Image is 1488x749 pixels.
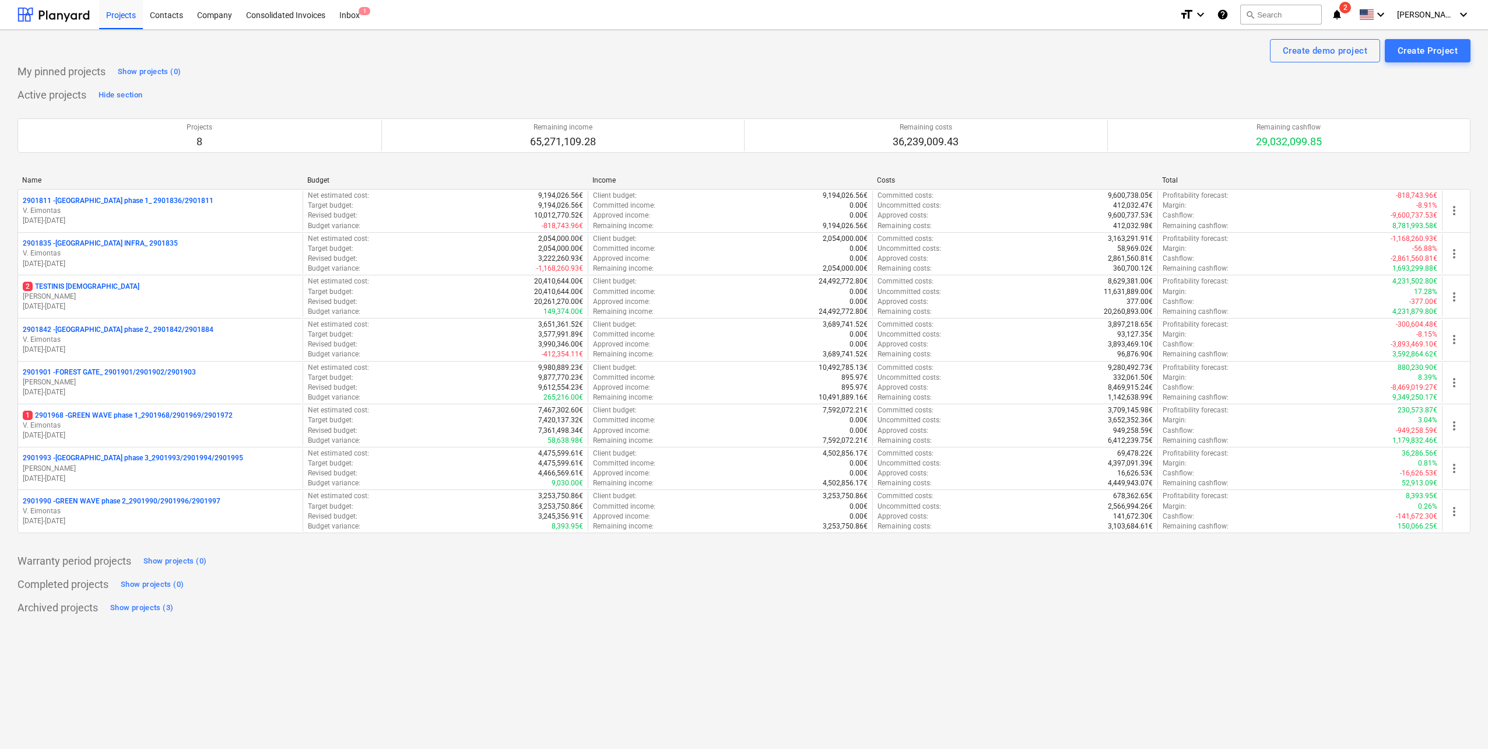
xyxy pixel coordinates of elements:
span: 1 [359,7,370,15]
div: Budget [307,176,583,184]
p: 4,475,599.61€ [538,449,583,459]
p: -8.91% [1416,201,1437,211]
span: more_vert [1447,290,1461,304]
p: 2,054,000.00€ [538,234,583,244]
span: more_vert [1447,247,1461,261]
p: [PERSON_NAME] [23,292,298,302]
p: 4,502,856.17€ [823,449,868,459]
button: Show projects (0) [115,62,184,81]
p: Remaining costs : [878,307,932,317]
span: more_vert [1447,376,1461,390]
p: Remaining cashflow : [1163,221,1229,231]
p: Cashflow : [1163,339,1194,349]
p: Committed income : [593,287,655,297]
p: 3,897,218.65€ [1108,320,1153,330]
p: 0.81% [1418,459,1437,468]
p: 0.00€ [850,297,868,307]
p: Uncommitted costs : [878,244,941,254]
div: 2901993 -[GEOGRAPHIC_DATA] phase 3_2901993/2901994/2901995[PERSON_NAME][DATE]-[DATE] [23,453,298,483]
p: 2,054,000.00€ [823,234,868,244]
p: Profitability forecast : [1163,234,1229,244]
p: Approved income : [593,468,650,478]
p: Revised budget : [308,297,357,307]
span: more_vert [1447,461,1461,475]
p: 9,600,738.05€ [1108,191,1153,201]
p: Profitability forecast : [1163,363,1229,373]
p: Committed income : [593,201,655,211]
p: 8.39% [1418,373,1437,383]
p: Margin : [1163,373,1187,383]
p: 149,374.00€ [543,307,583,317]
p: 11,631,889.00€ [1104,287,1153,297]
p: Remaining income : [593,264,654,274]
p: Target budget : [308,201,353,211]
p: 880,230.90€ [1398,363,1437,373]
p: Remaining income : [593,307,654,317]
p: Margin : [1163,201,1187,211]
p: Committed costs : [878,449,933,459]
div: 2901990 -GREEN WAVE phase 2_2901990/2901996/2901997V. Eimontas[DATE]-[DATE] [23,496,298,526]
p: Approved income : [593,339,650,349]
p: Committed income : [593,244,655,254]
div: Show projects (0) [143,555,206,568]
p: 1,693,299.88€ [1392,264,1437,274]
p: 8,781,993.58€ [1392,221,1437,231]
p: Remaining income : [593,436,654,446]
p: 949,258.59€ [1113,426,1153,436]
span: 2 [23,282,33,291]
p: Committed income : [593,373,655,383]
p: Cashflow : [1163,383,1194,393]
p: -3,893,469.10€ [1391,339,1437,349]
p: 10,012,770.52€ [534,211,583,220]
p: 4,231,502.80€ [1392,276,1437,286]
div: Show projects (3) [110,601,173,615]
div: 2901835 -[GEOGRAPHIC_DATA] INFRA_ 2901835V. Eimontas[DATE]-[DATE] [23,239,298,268]
span: more_vert [1447,332,1461,346]
p: Remaining cashflow : [1163,393,1229,402]
p: Profitability forecast : [1163,191,1229,201]
span: 2 [1339,2,1351,13]
p: 4,231,879.80€ [1392,307,1437,317]
p: 24,492,772.80€ [819,307,868,317]
p: Margin : [1163,330,1187,339]
p: 2,861,560.81€ [1108,254,1153,264]
p: 3,689,741.52€ [823,320,868,330]
p: 3,163,291.91€ [1108,234,1153,244]
p: Target budget : [308,373,353,383]
p: Projects [187,123,212,132]
p: Remaining income : [593,393,654,402]
i: notifications [1331,8,1343,22]
p: 20,410,644.00€ [534,287,583,297]
p: 3,689,741.52€ [823,349,868,359]
iframe: Chat Widget [1430,693,1488,749]
p: 0.00€ [850,339,868,349]
p: Net estimated cost : [308,234,369,244]
p: Remaining cashflow : [1163,307,1229,317]
button: Show projects (0) [118,575,187,594]
p: Remaining cashflow : [1163,436,1229,446]
div: Create demo project [1283,43,1367,58]
p: -377.00€ [1409,297,1437,307]
p: 0.00€ [850,330,868,339]
p: -300,604.48€ [1396,320,1437,330]
p: Cashflow : [1163,211,1194,220]
p: -949,258.59€ [1396,426,1437,436]
div: Hide section [99,89,142,102]
p: 2901990 - GREEN WAVE phase 2_2901990/2901996/2901997 [23,496,220,506]
p: Remaining costs : [878,221,932,231]
button: Show projects (0) [141,552,209,570]
p: 0.00€ [850,254,868,264]
p: Approved costs : [878,211,928,220]
p: Budget variance : [308,221,360,231]
div: Show projects (0) [118,65,181,79]
p: 7,592,072.21€ [823,405,868,415]
p: Remaining costs : [878,393,932,402]
p: Margin : [1163,459,1187,468]
button: Hide section [96,86,145,104]
p: Approved income : [593,297,650,307]
p: Uncommitted costs : [878,287,941,297]
p: Uncommitted costs : [878,415,941,425]
p: -818,743.96€ [542,221,583,231]
p: Client budget : [593,320,637,330]
p: Committed costs : [878,276,933,286]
